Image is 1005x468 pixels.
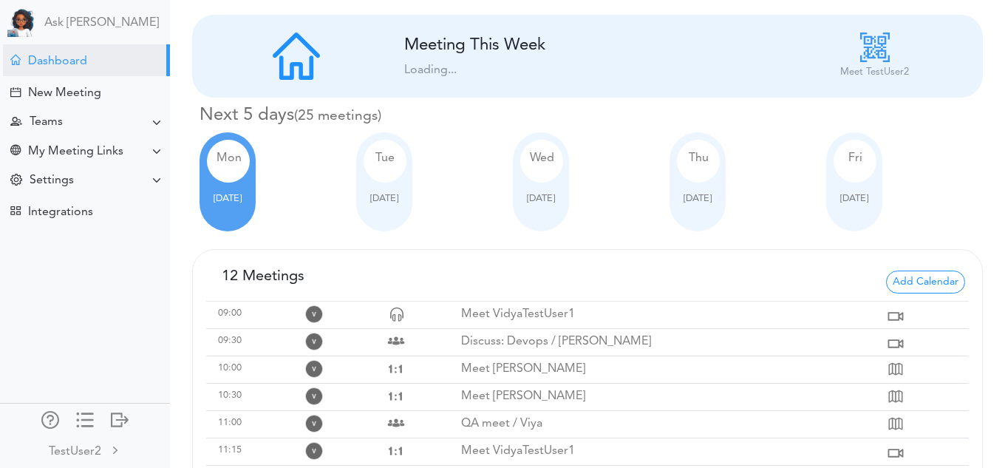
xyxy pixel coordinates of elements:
[884,441,907,465] img: https://meet.google.com/bvm-zzgr-qxe
[200,105,983,126] h4: Next 5 days
[886,271,965,294] span: Add Calendar
[218,445,242,455] span: 11:15
[222,269,304,284] span: 12 Meetings
[218,390,242,400] span: 10:30
[684,194,712,203] span: [DATE]
[884,305,907,328] img: https://meet.google.com/bvm-zzgr-qxe
[10,174,22,188] div: Change Settings
[294,109,381,123] small: 25 meetings this week
[461,444,885,458] p: Meet VidyaTestUser1
[385,304,409,328] img: Time Box
[375,152,395,164] span: Tue
[218,336,242,345] span: 09:30
[404,35,729,55] div: Meeting This Week
[689,152,709,164] span: Thu
[884,332,907,356] img: https://meet.google.com/bvm-zzgr-qxe
[305,442,323,460] img: Organizer vidya p
[848,152,862,164] span: Fri
[840,65,909,80] p: Meet TestUser2
[461,335,885,349] p: Discuss: Devops / [PERSON_NAME]
[214,194,242,203] span: [DATE]
[28,206,93,220] div: Integrations
[218,363,242,373] span: 10:00
[305,333,323,350] img: Organizer vidya p
[527,194,555,203] span: [DATE]
[28,145,123,159] div: My Meeting Links
[41,411,59,426] div: Manage Members and Externals
[28,55,87,69] div: Dashboard
[384,411,408,435] img: Team Meeting with 2 attendees vidyap1601@gmail.comvidyapamidi1608@gmail.com,
[384,329,408,353] img: Team Meeting with 2 attendees pamidividya@gmail.compamidividya1998@gmail.com,
[385,359,406,379] img: One on one with vidyap1601@gmail.com
[218,418,242,427] span: 11:00
[404,61,771,79] div: Loading...
[530,152,554,164] span: Wed
[76,411,94,432] a: Change side menu
[884,359,907,383] img: Location: Meeting Location not found (Click to open in google maps)
[305,305,323,323] img: Organizer vidya p
[305,360,323,378] img: Organizer Vidya Pamidi
[76,411,94,426] div: Show only icons
[44,16,159,30] a: Ask [PERSON_NAME]
[305,415,323,433] img: Organizer Vidya Pamidi
[10,206,21,216] div: TEAMCAL AI Workflow Apps
[840,194,868,203] span: [DATE]
[30,115,63,129] div: Teams
[385,386,406,407] img: One on one with vidyap1601@gmail.com
[461,362,885,376] p: Meet [PERSON_NAME]
[217,152,242,164] span: Mon
[370,194,398,203] span: [DATE]
[10,145,21,159] div: Share Meeting Link
[884,414,907,438] img: Location: Meeting Location not found (Click to open in google maps)
[305,387,323,405] img: Organizer Vidya Pamidi
[30,174,74,188] div: Settings
[218,308,242,318] span: 09:00
[10,87,21,98] div: Creating Meeting
[385,441,406,461] img: One on one with vidyap1601@gmail.com
[10,55,21,65] div: Home
[28,87,101,101] div: New Meeting
[461,390,885,404] p: Meet [PERSON_NAME]
[461,417,885,431] p: QA meet / Viya
[111,411,129,426] div: Log out
[884,387,907,410] img: Location: Meeting Location not found (Click to open in google maps)
[461,308,885,322] p: Meet VidyaTestUser1
[49,443,101,461] div: TestUser2
[886,274,965,286] a: Add Calendar
[860,33,890,62] img: qr-code_icon.png
[7,7,37,37] img: Powered by TEAMCAL AI
[1,433,168,467] a: TestUser2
